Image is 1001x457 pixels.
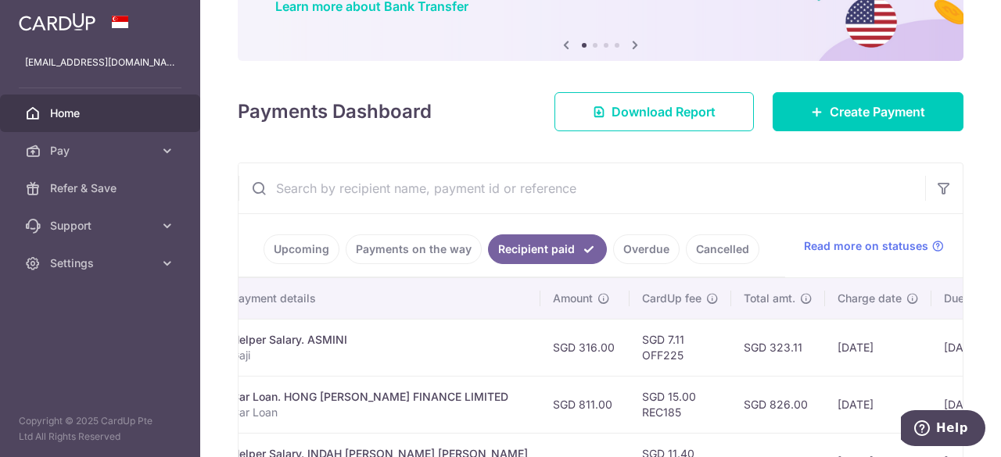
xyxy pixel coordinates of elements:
td: SGD 811.00 [540,376,630,433]
p: [EMAIL_ADDRESS][DOMAIN_NAME] [25,55,175,70]
span: Create Payment [830,102,925,121]
p: Car Loan [231,405,528,420]
p: Gaji [231,348,528,363]
a: Read more on statuses [804,238,944,254]
span: Support [50,218,153,234]
span: Home [50,105,153,121]
td: [DATE] [825,319,931,376]
a: Overdue [613,234,680,264]
iframe: Opens a widget where you can find more information [901,410,985,449]
td: SGD 15.00 REC185 [630,376,731,433]
span: Read more on statuses [804,238,928,254]
span: Total amt. [744,291,795,306]
a: Cancelled [686,234,759,264]
div: Helper Salary. ASMINI [231,332,528,348]
input: Search by recipient name, payment id or reference [239,163,925,213]
a: Create Payment [773,92,963,131]
span: CardUp fee [642,291,701,306]
a: Payments on the way [346,234,482,264]
td: SGD 316.00 [540,319,630,376]
span: Download Report [612,102,716,121]
img: CardUp [19,12,95,31]
a: Recipient paid [488,234,607,264]
td: SGD 7.11 OFF225 [630,319,731,376]
div: Car Loan. HONG [PERSON_NAME] FINANCE LIMITED [231,389,528,405]
span: Amount [553,291,593,306]
span: Refer & Save [50,180,153,196]
span: Settings [50,255,153,271]
a: Upcoming [264,234,339,264]
h4: Payments Dashboard [238,98,432,126]
td: SGD 323.11 [731,319,825,376]
a: Download Report [554,92,754,131]
th: Payment details [219,278,540,319]
span: Due date [944,291,991,306]
td: SGD 826.00 [731,376,825,433]
span: Pay [50,143,153,159]
td: [DATE] [825,376,931,433]
span: Charge date [838,291,902,306]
